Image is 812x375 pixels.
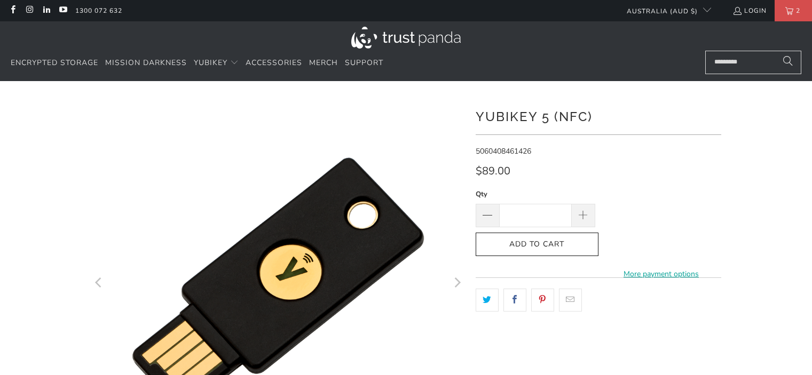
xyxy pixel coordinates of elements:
[8,6,17,15] a: Trust Panda Australia on Facebook
[345,51,383,76] a: Support
[58,6,67,15] a: Trust Panda Australia on YouTube
[476,164,510,178] span: $89.00
[194,58,227,68] span: YubiKey
[351,27,461,49] img: Trust Panda Australia
[309,51,338,76] a: Merch
[476,188,595,200] label: Qty
[476,105,721,126] h1: YubiKey 5 (NFC)
[75,5,122,17] a: 1300 072 632
[503,289,526,311] a: Share this on Facebook
[559,289,582,311] a: Email this to a friend
[105,51,187,76] a: Mission Darkness
[476,233,598,257] button: Add to Cart
[775,51,801,74] button: Search
[42,6,51,15] a: Trust Panda Australia on LinkedIn
[732,5,767,17] a: Login
[105,58,187,68] span: Mission Darkness
[246,58,302,68] span: Accessories
[194,51,239,76] summary: YubiKey
[476,289,499,311] a: Share this on Twitter
[345,58,383,68] span: Support
[11,51,98,76] a: Encrypted Storage
[11,58,98,68] span: Encrypted Storage
[531,289,554,311] a: Share this on Pinterest
[476,146,531,156] span: 5060408461426
[309,58,338,68] span: Merch
[602,268,721,280] a: More payment options
[487,240,587,249] span: Add to Cart
[25,6,34,15] a: Trust Panda Australia on Instagram
[705,51,801,74] input: Search...
[246,51,302,76] a: Accessories
[11,51,383,76] nav: Translation missing: en.navigation.header.main_nav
